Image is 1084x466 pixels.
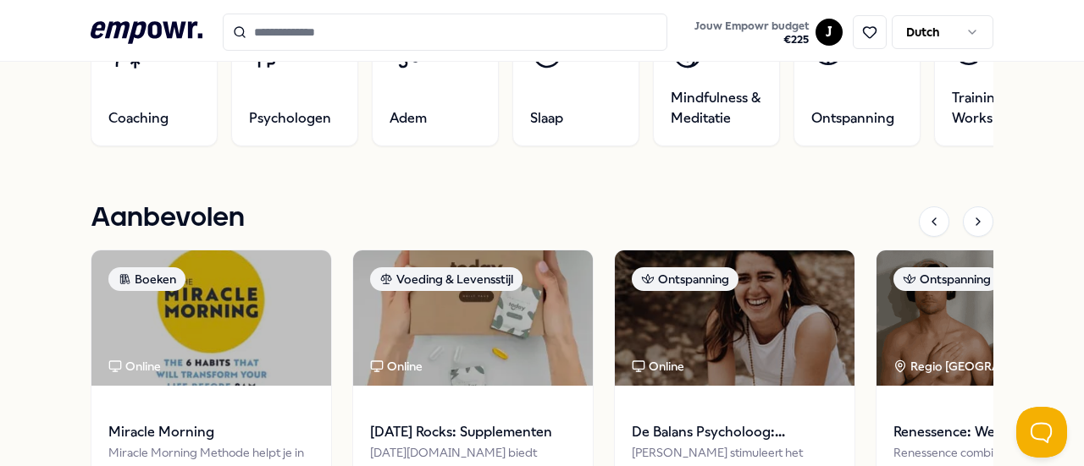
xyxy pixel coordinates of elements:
[108,421,314,443] span: Miracle Morning
[370,267,523,291] div: Voeding & Levensstijl
[370,421,576,443] span: [DATE] Rocks: Supplementen
[632,267,738,291] div: Ontspanning
[231,19,358,146] a: Psychologen
[653,19,780,146] a: Mindfulness & Meditatie
[952,88,1043,129] span: Training & Workshops
[671,88,762,129] span: Mindfulness & Meditatie
[688,14,816,50] a: Jouw Empowr budget€225
[512,19,639,146] a: Slaap
[530,108,563,129] span: Slaap
[794,19,921,146] a: Ontspanning
[91,250,331,386] img: package image
[91,197,245,239] h1: Aanbevolen
[694,19,809,33] span: Jouw Empowr budget
[632,421,838,443] span: De Balans Psycholoog: [PERSON_NAME]
[811,108,894,129] span: Ontspanning
[694,33,809,47] span: € 225
[934,19,1061,146] a: Training & Workshops
[223,14,668,51] input: Search for products, categories or subcategories
[108,357,161,376] div: Online
[893,267,1000,291] div: Ontspanning
[249,108,331,129] span: Psychologen
[372,19,499,146] a: Adem
[370,357,423,376] div: Online
[691,16,812,50] button: Jouw Empowr budget€225
[893,357,1072,376] div: Regio [GEOGRAPHIC_DATA]
[91,19,218,146] a: Coaching
[1016,407,1067,458] iframe: Help Scout Beacon - Open
[615,250,854,386] img: package image
[108,108,169,129] span: Coaching
[816,19,843,46] button: J
[353,250,593,386] img: package image
[390,108,427,129] span: Adem
[632,357,684,376] div: Online
[108,267,185,291] div: Boeken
